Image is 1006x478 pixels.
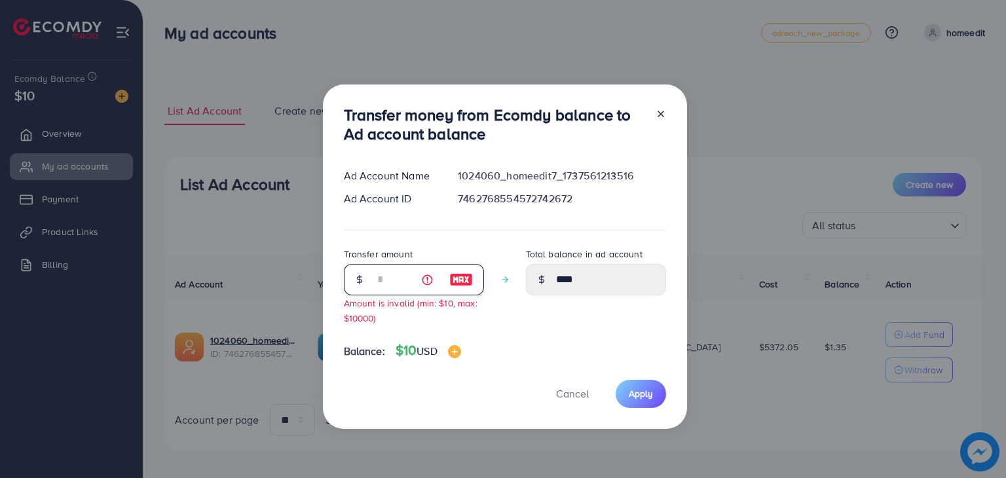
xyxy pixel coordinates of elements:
img: image [449,272,473,287]
div: 7462768554572742672 [447,191,676,206]
span: USD [417,344,437,358]
small: Amount is invalid (min: $10, max: $10000) [344,297,477,324]
button: Cancel [540,380,605,408]
div: Ad Account ID [333,191,448,206]
span: Balance: [344,344,385,359]
label: Total balance in ad account [526,248,643,261]
h4: $10 [396,342,461,359]
button: Apply [616,380,666,408]
img: image [448,345,461,358]
span: Cancel [556,386,589,401]
div: 1024060_homeedit7_1737561213516 [447,168,676,183]
span: Apply [629,387,653,400]
div: Ad Account Name [333,168,448,183]
label: Transfer amount [344,248,413,261]
h3: Transfer money from Ecomdy balance to Ad account balance [344,105,645,143]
